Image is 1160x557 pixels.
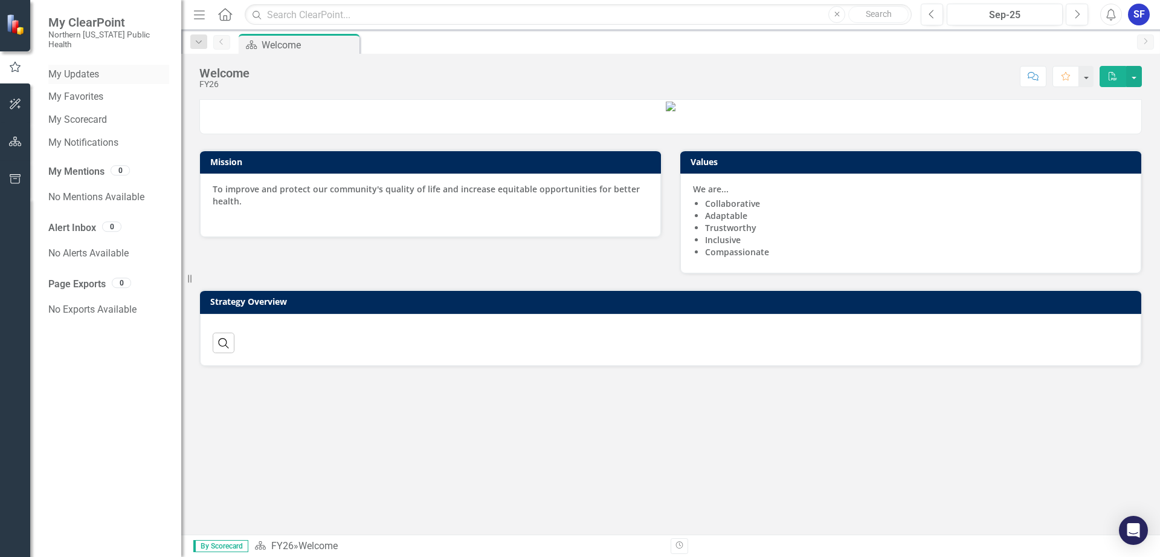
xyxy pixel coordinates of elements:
div: No Exports Available [48,298,169,322]
div: Welcome [298,540,338,552]
img: image%20v3.png [666,102,675,111]
strong: Trustworthy [705,222,756,233]
h3: Mission [210,157,655,166]
a: FY26 [271,540,294,552]
button: Search [848,6,909,23]
div: FY26 [199,80,250,89]
div: No Alerts Available [48,241,169,265]
small: Northern [US_STATE] Public Health [48,30,169,50]
div: 0 [102,221,121,232]
span: My ClearPoint [48,15,169,30]
strong: Adaptable [705,210,747,221]
a: My Scorecard [48,113,169,127]
h3: Values [691,157,1135,166]
a: My Favorites [48,90,169,104]
div: No Mentions Available [48,185,169,209]
button: SF [1128,4,1150,25]
div: 0 [112,278,131,288]
div: Sep-25 [951,8,1058,22]
strong: Collaborative [705,198,760,209]
strong: Inclusive [705,234,741,246]
button: Sep-25 [947,4,1063,25]
input: Search ClearPoint... [245,4,912,25]
span: By Scorecard [193,540,248,552]
div: » [254,539,662,553]
div: Welcome [199,67,250,80]
a: My Updates [48,68,169,82]
span: Search [866,9,892,19]
h3: Strategy Overview [210,297,1135,306]
div: Welcome [262,37,356,53]
a: My Mentions [48,165,105,179]
a: Page Exports [48,278,106,292]
a: Alert Inbox [48,221,96,235]
img: ClearPoint Strategy [6,13,27,34]
a: My Notifications [48,136,169,150]
strong: Compassionate [705,246,769,258]
div: 0 [111,166,130,176]
div: Open Intercom Messenger [1119,516,1148,545]
strong: We are... [693,183,729,195]
strong: To improve and protect our community's quality of life and increase equitable opportunities for b... [213,183,640,207]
